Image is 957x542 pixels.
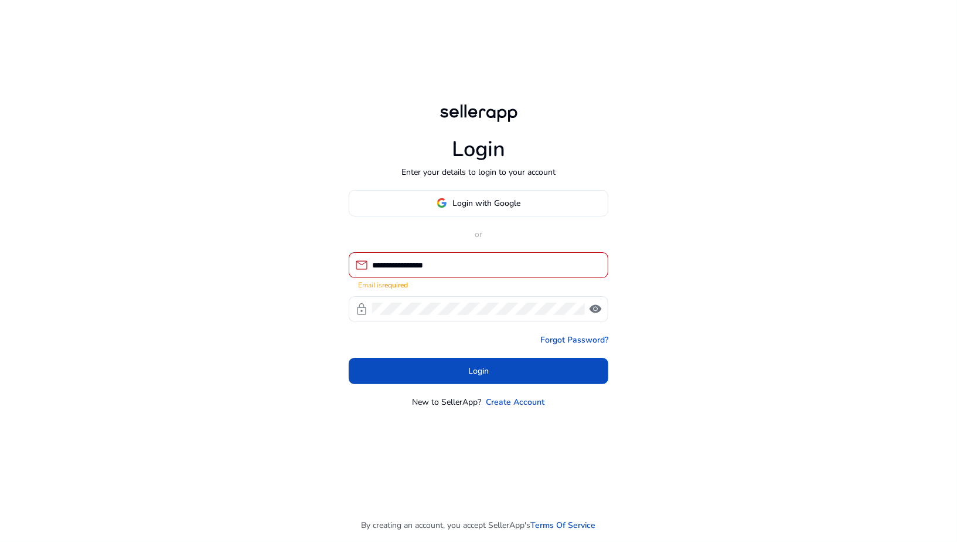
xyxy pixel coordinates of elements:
span: lock [355,302,369,316]
button: Login with Google [349,190,608,216]
a: Terms Of Service [531,519,596,531]
img: google-logo.svg [437,198,447,208]
span: Login with Google [453,197,521,209]
mat-error: Email is [358,278,599,290]
span: mail [355,258,369,272]
a: Create Account [486,396,545,408]
span: visibility [588,302,602,316]
h1: Login [452,137,505,162]
p: or [349,228,608,240]
button: Login [349,358,608,384]
strong: required [382,280,408,290]
a: Forgot Password? [540,334,608,346]
p: New to SellerApp? [413,396,482,408]
p: Enter your details to login to your account [401,166,556,178]
span: Login [468,365,489,377]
